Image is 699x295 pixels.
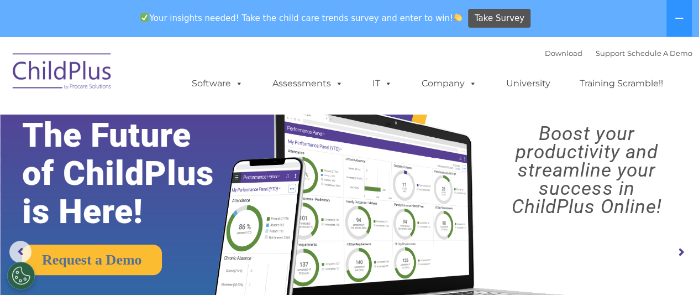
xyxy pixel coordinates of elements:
[483,125,690,216] rs-layer: Boost your productivity and streamline your success in ChildPlus Online!
[136,7,467,29] span: Your insights needed! Take the child care trends survey and enter to win!
[545,49,582,58] a: Download
[468,9,530,28] a: Take Survey
[545,49,692,58] font: |
[154,73,187,81] span: Last name
[596,49,625,58] a: Support
[154,118,201,127] span: Phone number
[495,73,561,95] a: University
[454,13,462,22] img: 👏
[7,45,118,101] img: ChildPlus by Procare Solutions
[411,73,488,95] a: Company
[627,49,692,58] a: Schedule A Demo
[22,245,162,275] a: Request a Demo
[181,73,254,95] a: Software
[361,73,403,95] a: IT
[569,73,674,95] a: Training Scramble!!
[140,13,149,22] img: ✅
[475,9,524,28] span: Take Survey
[7,262,35,289] button: Cookies Settings
[22,116,245,231] rs-layer: The Future of ChildPlus is Here!
[261,73,354,95] a: Assessments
